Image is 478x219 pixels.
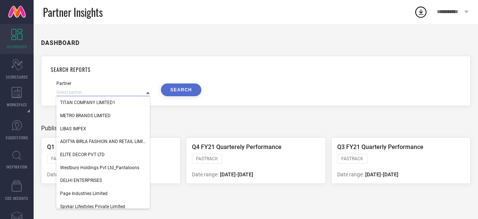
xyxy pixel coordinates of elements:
span: ELITE DECOR PVT LTD [60,152,105,157]
span: FASTRACK [51,156,73,161]
span: LIBAS IMPEX [60,126,86,131]
span: Date range: [192,171,218,177]
span: TITAN COMPANY LIMITED1 [60,100,115,105]
input: Select partner [56,88,150,96]
span: DELHI ENTERPRISES [60,178,102,183]
span: Date range: [337,171,364,177]
div: Open download list [414,5,428,19]
span: INSPIRATION [6,164,27,170]
span: [DATE] - [DATE] [365,171,398,177]
span: Westbury Holdings Pvt Ltd_Pantaloons [60,165,139,170]
div: LIBAS IMPEX [56,122,150,135]
span: Partner Insights [43,4,103,20]
h1: SEARCH REPORTS [51,66,461,73]
span: ADITYA BIRLA FASHION AND RETAIL LIMITED (MADURA FASHION & LIFESTYLE DIVISION) [60,139,146,144]
span: Q4 FY21 Quarterely Performance [192,143,282,150]
span: DASHBOARD [7,44,27,49]
span: SUGGESTIONS [6,135,28,140]
span: Q3 FY21 Quarterly Performance [337,143,423,150]
span: FASTRACK [196,156,218,161]
span: FASTRACK [341,156,363,161]
span: WORKSPACE [7,102,27,107]
div: Westbury Holdings Pvt Ltd_Pantaloons [56,161,150,174]
span: Q1 FY22 Quarterely Performance [47,143,137,150]
div: ADITYA BIRLA FASHION AND RETAIL LIMITED (MADURA FASHION & LIFESTYLE DIVISION) [56,135,150,148]
div: METRO BRANDS LIMITED [56,109,150,122]
div: Spykar Lifestyles Private Limited [56,200,150,213]
span: METRO BRANDS LIMITED [60,113,111,118]
div: ELITE DECOR PVT LTD [56,148,150,161]
div: Page Industries Limited [56,187,150,200]
span: [DATE] - [DATE] [220,171,253,177]
div: TITAN COMPANY LIMITED1 [56,96,150,109]
span: Page Industries Limited [60,191,108,196]
span: Spykar Lifestyles Private Limited [60,204,125,209]
div: Partner [56,81,150,86]
div: DELHI ENTERPRISES [56,174,150,187]
span: SCORECARDS [6,74,28,80]
button: SEARCH [161,83,201,96]
span: Date range: [47,171,74,177]
h1: DASHBOARD [41,39,80,46]
span: CDC INSIGHTS [5,195,28,201]
div: Published Reports (3) [41,125,471,132]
